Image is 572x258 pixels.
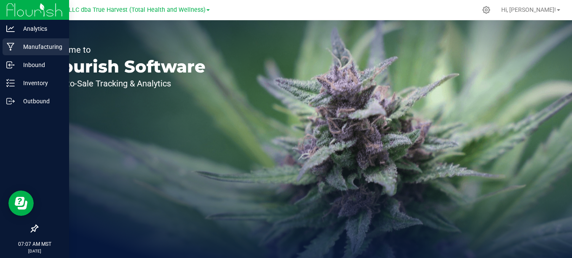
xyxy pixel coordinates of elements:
p: Welcome to [45,46,206,54]
p: Manufacturing [15,42,65,52]
iframe: Resource center [8,191,34,216]
inline-svg: Analytics [6,24,15,33]
p: Outbound [15,96,65,106]
p: Inventory [15,78,65,88]
p: Flourish Software [45,58,206,75]
inline-svg: Inbound [6,61,15,69]
div: Manage settings [481,6,492,14]
p: [DATE] [4,248,65,254]
p: 07:07 AM MST [4,240,65,248]
p: Analytics [15,24,65,34]
span: DXR FINANCE 4 LLC dba True Harvest (Total Health and Wellness) [24,6,206,13]
inline-svg: Inventory [6,79,15,87]
inline-svg: Manufacturing [6,43,15,51]
span: Hi, [PERSON_NAME]! [501,6,556,13]
inline-svg: Outbound [6,97,15,105]
p: Inbound [15,60,65,70]
p: Seed-to-Sale Tracking & Analytics [45,79,206,88]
